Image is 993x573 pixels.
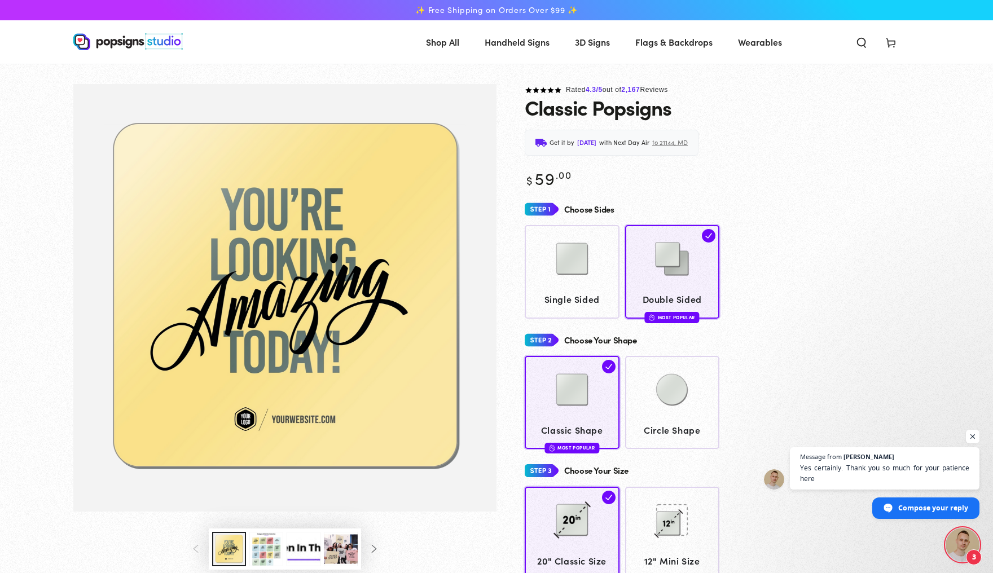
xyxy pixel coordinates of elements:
a: 3D Signs [566,27,618,57]
button: Load image 4 in gallery view [287,532,320,566]
img: Classic Shape [544,362,600,418]
span: Double Sided [630,291,714,307]
button: Slide right [361,537,386,562]
span: /5 [596,86,603,94]
img: 12 [644,492,700,548]
span: [PERSON_NAME] [843,453,894,460]
a: Handheld Signs [476,27,558,57]
img: fire.svg [649,314,655,321]
a: Shop All [418,27,468,57]
span: Get it by [550,137,574,148]
a: Flags & Backdrops [627,27,721,57]
span: $ [526,172,533,188]
a: Circle Shape Circle Shape [625,356,720,449]
span: 12" Mini Size [630,553,714,569]
h4: Choose Your Size [564,466,629,475]
span: with Next Day Air [599,137,649,148]
h4: Choose Your Shape [564,336,637,345]
div: Most Popular [544,443,599,453]
span: Single Sided [530,291,614,307]
img: Popsigns Studio [73,33,183,50]
button: Load image 1 in gallery view [212,532,246,566]
span: Flags & Backdrops [635,34,713,50]
div: Open chat [946,528,979,562]
span: Circle Shape [630,422,714,438]
img: Classic Popsigns [73,84,496,512]
span: Wearables [738,34,782,50]
a: Classic Shape Classic Shape Most Popular [525,356,619,449]
button: Slide left [184,537,209,562]
button: Load image 5 in gallery view [324,532,358,566]
span: to 21144, MD [652,137,688,148]
a: Wearables [730,27,790,57]
img: check.svg [702,229,715,243]
span: Yes certainly. Thank you so much for your patience here [800,462,969,484]
span: 3D Signs [575,34,610,50]
span: [DATE] [577,137,596,148]
h1: Classic Popsigns [525,96,671,118]
span: Classic Shape [530,422,614,438]
span: 3 [966,549,982,565]
span: Shop All [426,34,459,50]
img: 20 [544,492,600,548]
img: Double Sided [644,231,700,287]
img: check.svg [602,360,616,373]
div: Most Popular [645,312,700,323]
a: Double Sided Double Sided Most Popular [625,225,720,318]
summary: Search our site [847,29,876,54]
bdi: 59 [525,166,572,189]
img: Single Sided [544,231,600,287]
span: 20" Classic Size [530,553,614,569]
span: 4.3 [586,86,596,94]
media-gallery: Gallery Viewer [73,84,496,570]
span: Compose your reply [898,498,968,518]
span: ✨ Free Shipping on Orders Over $99 ✨ [415,5,578,15]
img: Step 3 [525,460,559,481]
span: Handheld Signs [485,34,550,50]
span: Message from [800,453,842,460]
sup: .00 [556,168,572,182]
img: Step 2 [525,330,559,351]
button: Load image 3 in gallery view [249,532,283,566]
span: 2,167 [621,86,640,94]
img: fire.svg [549,444,555,452]
a: Single Sided Single Sided [525,225,619,318]
img: check.svg [602,491,616,504]
img: Circle Shape [644,362,700,418]
h4: Choose Sides [564,205,614,214]
span: Rated out of Reviews [566,86,668,94]
img: Step 1 [525,199,559,220]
